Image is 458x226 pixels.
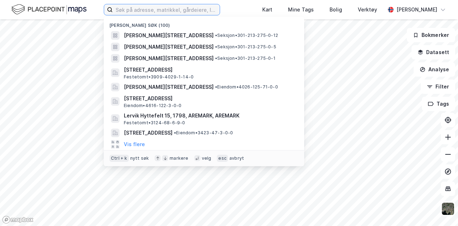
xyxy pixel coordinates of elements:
span: [PERSON_NAME][STREET_ADDRESS] [124,54,214,63]
img: logo.f888ab2527a4732fd821a326f86c7f29.svg [11,3,87,16]
span: Seksjon • 301-213-275-0-1 [215,56,276,61]
div: velg [202,155,211,161]
div: Ctrl + k [109,155,129,162]
div: avbryt [229,155,244,161]
span: [PERSON_NAME][STREET_ADDRESS] [124,83,214,91]
span: Festetomt • 3124-68-6-9-0 [124,120,185,126]
div: markere [170,155,188,161]
span: • [215,56,217,61]
button: Datasett [411,45,455,59]
span: [STREET_ADDRESS] [124,129,172,137]
div: Kontrollprogram for chat [422,192,458,226]
span: Eiendom • 4026-125-71-0-0 [215,84,278,90]
a: Mapbox homepage [2,216,34,224]
div: Verktøy [358,5,377,14]
span: Lervik Hyttefelt 15, 1798, AREMARK, AREMARK [124,111,296,120]
button: Analyse [414,62,455,77]
span: Seksjon • 301-213-275-0-5 [215,44,276,50]
iframe: Chat Widget [422,192,458,226]
div: nytt søk [130,155,149,161]
div: Kart [262,5,272,14]
span: • [215,84,217,90]
div: esc [217,155,228,162]
span: • [174,130,176,135]
span: [STREET_ADDRESS] [124,66,296,74]
span: Eiendom • 3423-47-3-0-0 [174,130,233,136]
button: Bokmerker [407,28,455,42]
div: [PERSON_NAME] søk (100) [104,17,304,30]
span: [PERSON_NAME][STREET_ADDRESS] [124,31,214,40]
span: • [215,33,217,38]
span: Seksjon • 301-213-275-0-12 [215,33,278,38]
div: Mine Tags [288,5,314,14]
span: • [215,44,217,49]
div: Bolig [330,5,342,14]
span: Festetomt • 3909-4029-1-14-0 [124,74,194,80]
button: Filter [421,80,455,94]
div: [PERSON_NAME] [396,5,437,14]
span: [STREET_ADDRESS] [124,94,296,103]
button: Vis flere [124,140,145,149]
button: Tags [422,97,455,111]
input: Søk på adresse, matrikkel, gårdeiere, leietakere eller personer [113,4,220,15]
span: [PERSON_NAME][STREET_ADDRESS] [124,43,214,51]
span: Eiendom • 4616-122-3-0-0 [124,103,181,109]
